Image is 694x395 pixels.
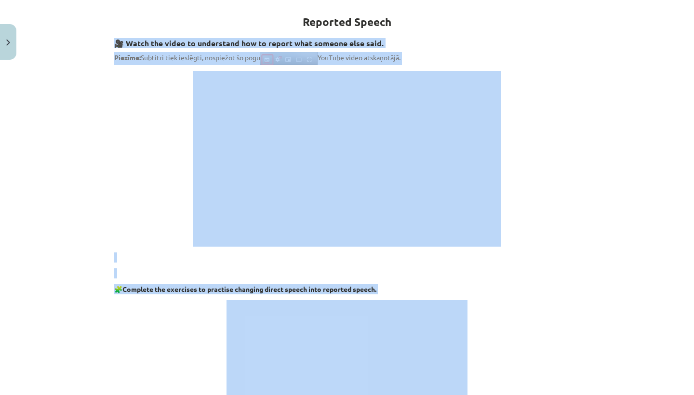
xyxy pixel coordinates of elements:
[122,285,376,293] strong: Complete the exercises to practise changing direct speech into reported speech.
[6,39,10,46] img: icon-close-lesson-0947bae3869378f0d4975bcd49f059093ad1ed9edebbc8119c70593378902aed.svg
[114,284,580,294] p: 🧩
[114,53,141,62] strong: Piezīme:
[114,53,400,62] span: Subtitri tiek ieslēgti, nospiežot šo pogu YouTube video atskaņotājā.
[303,15,391,29] strong: Reported Speech
[114,38,384,48] strong: 🎥 Watch the video to understand how to report what someone else said.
